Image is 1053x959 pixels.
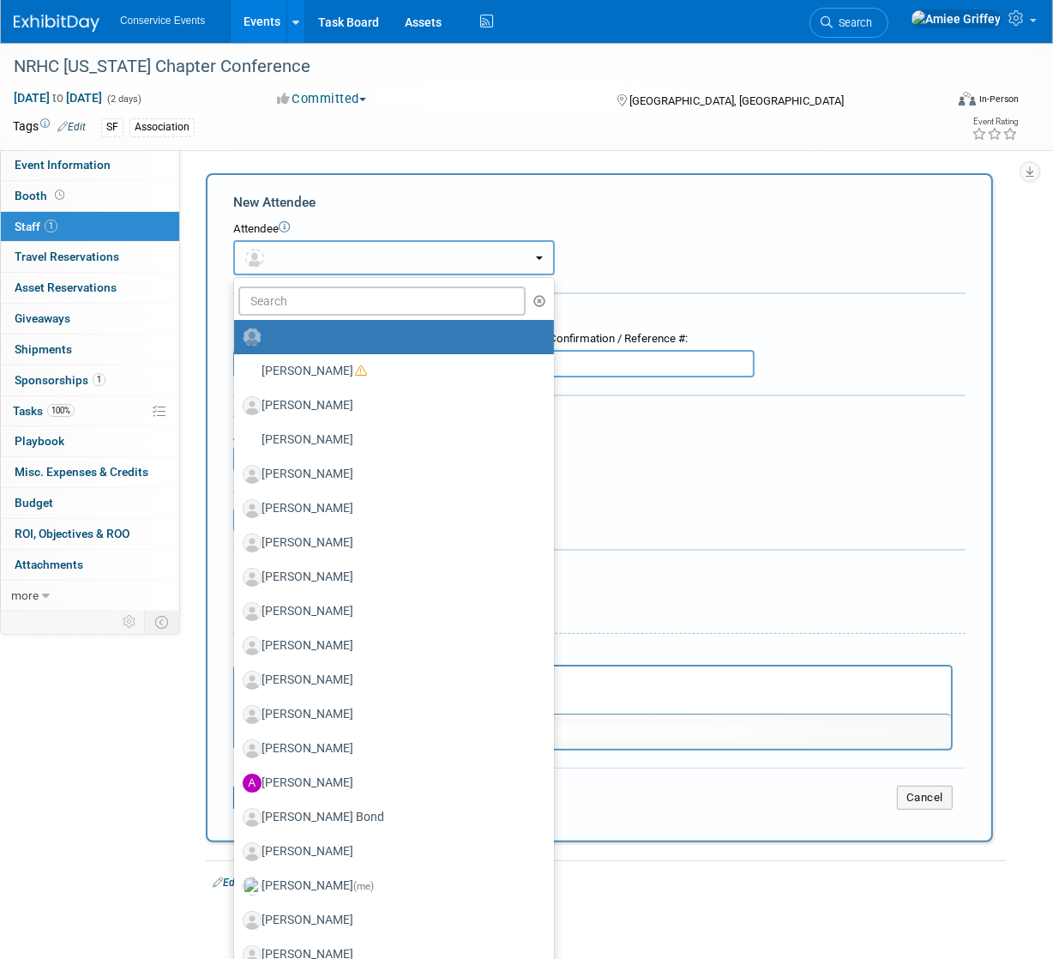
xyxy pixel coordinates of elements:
span: to [50,91,66,105]
span: (2 days) [105,93,141,105]
img: Associate-Profile-5.png [243,636,262,655]
td: Personalize Event Tab Strip [115,611,145,633]
label: [PERSON_NAME] [243,461,537,488]
span: Misc. Expenses & Credits [15,465,148,479]
div: [PERSON_NAME] [288,875,999,891]
div: Show Attendee [288,896,999,909]
img: Associate-Profile-5.png [243,842,262,861]
span: ROI, Objectives & ROO [15,527,129,540]
div: Association [129,118,195,136]
span: Playbook [15,434,64,448]
label: [PERSON_NAME] [243,838,537,866]
span: Staff [15,220,57,233]
a: ROI, Objectives & ROO [1,519,179,549]
label: [PERSON_NAME] [243,666,537,694]
label: [PERSON_NAME] [243,632,537,660]
button: Committed [271,90,373,108]
img: Amiee Griffey [911,9,1002,28]
div: In-Person [978,93,1019,106]
label: [PERSON_NAME] [243,769,537,797]
div: Confirmation / Reference #: [549,331,755,347]
img: Associate-Profile-5.png [243,396,262,415]
span: Conservice Events [120,15,205,27]
a: Asset Reservations [1,273,179,303]
a: Staff1 [1,212,179,242]
iframe: Rich Text Area [235,666,951,714]
span: more [11,588,39,602]
a: Misc. Expenses & Credits [1,457,179,487]
label: [PERSON_NAME] [243,358,537,385]
span: Travel Reservations [15,250,119,263]
span: (me) [353,880,374,892]
a: Attachments [1,550,179,580]
span: Shipments [15,342,72,356]
span: Booth not reserved yet [51,189,68,202]
img: Associate-Profile-5.png [243,602,262,621]
label: [PERSON_NAME] [243,564,537,591]
span: Tasks [13,404,75,418]
button: Cancel [897,786,953,810]
span: [DATE] [DATE] [13,90,103,106]
img: Unassigned-User-Icon.png [243,328,262,347]
input: Search [238,286,526,316]
span: Giveaways [15,311,70,325]
label: [PERSON_NAME] [243,598,537,625]
div: Event Rating [972,118,1018,126]
img: ExhibitDay [14,15,99,32]
div: Misc. Attachments & Notes [233,562,966,579]
label: [PERSON_NAME] [243,735,537,763]
span: Booth [15,189,68,202]
img: Associate-Profile-5.png [243,534,262,552]
div: NRHC [US_STATE] Chapter Conference [8,51,933,82]
span: 1 [93,373,105,386]
img: Associate-Profile-5.png [243,705,262,724]
label: [PERSON_NAME] [243,872,537,900]
span: Search [833,16,872,29]
label: [PERSON_NAME] [243,907,537,934]
img: Associate-Profile-5.png [243,808,262,827]
td: Toggle Event Tabs [145,611,180,633]
div: Cost: [233,409,966,425]
img: Format-Inperson.png [959,92,976,106]
label: [PERSON_NAME] [243,529,537,557]
a: Budget [1,488,179,518]
a: Tasks100% [1,396,179,426]
div: New Attendee [233,193,966,212]
a: Sponsorships1 [1,365,179,395]
label: [PERSON_NAME] [243,701,537,728]
a: Giveaways [1,304,179,334]
div: Registration / Ticket Info (optional) [233,305,966,323]
span: 1 [45,220,57,232]
label: [PERSON_NAME] [243,392,537,419]
label: [PERSON_NAME] [243,495,537,522]
div: Notes [233,646,953,662]
a: Shipments [1,335,179,365]
img: Associate-Profile-5.png [243,465,262,484]
div: Attendee [233,221,966,238]
img: Associate-Profile-5.png [243,911,262,930]
span: 100% [47,404,75,417]
span: Asset Reservations [15,280,117,294]
a: Edit [57,121,86,133]
img: A.jpg [243,774,262,793]
img: Associate-Profile-5.png [243,671,262,690]
img: Associate-Profile-5.png [243,568,262,587]
div: Event Format [873,89,1020,115]
a: more [1,581,179,611]
label: [PERSON_NAME] Bond [243,804,537,831]
span: Attachments [15,558,83,571]
div: SF [101,118,123,136]
a: Playbook [1,426,179,456]
img: Associate-Profile-5.png [243,499,262,518]
a: Edit [213,877,241,889]
a: Event Information [1,150,179,180]
span: [GEOGRAPHIC_DATA], [GEOGRAPHIC_DATA] [629,94,844,107]
a: Booth [1,181,179,211]
span: Sponsorships [15,373,105,387]
span: Budget [15,496,53,510]
a: Search [809,8,888,38]
td: Tags [13,118,86,137]
img: Associate-Profile-5.png [243,739,262,758]
a: Travel Reservations [1,242,179,272]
